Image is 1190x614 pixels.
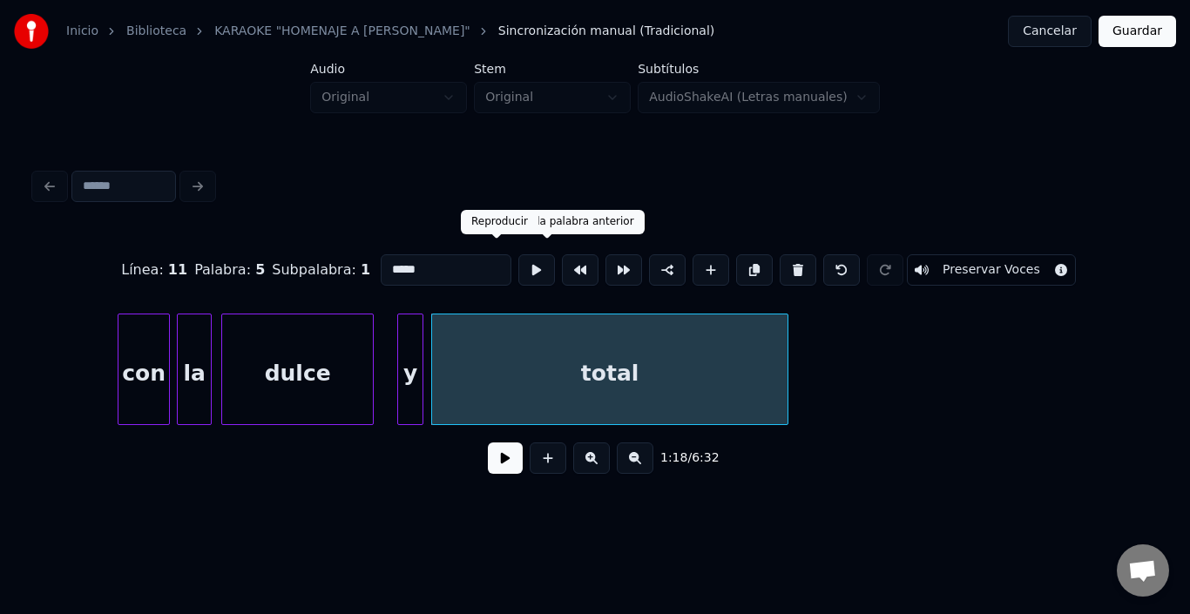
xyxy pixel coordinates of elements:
[498,23,714,40] span: Sincronización manual (Tradicional)
[1099,16,1176,47] button: Guardar
[194,260,265,280] div: Palabra :
[214,23,470,40] a: KARAOKE "HOMENAJE A [PERSON_NAME]"
[474,63,631,75] label: Stem
[272,260,370,280] div: Subpalabra :
[255,261,265,278] span: 5
[479,215,634,229] div: Adjuntar a la palabra anterior
[126,23,186,40] a: Biblioteca
[907,254,1076,286] button: Toggle
[168,261,187,278] span: 11
[660,449,702,467] div: /
[361,261,370,278] span: 1
[1117,544,1169,597] div: Chat abierto
[66,23,714,40] nav: breadcrumb
[660,449,687,467] span: 1:18
[692,449,719,467] span: 6:32
[66,23,98,40] a: Inicio
[14,14,49,49] img: youka
[1008,16,1092,47] button: Cancelar
[638,63,880,75] label: Subtítulos
[121,260,187,280] div: Línea :
[471,215,528,229] div: Reproducir
[310,63,467,75] label: Audio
